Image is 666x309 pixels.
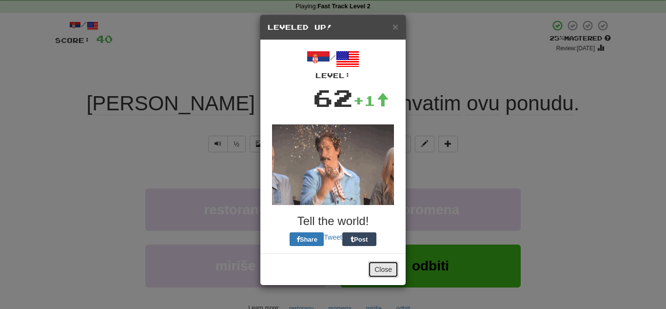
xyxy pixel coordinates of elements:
[353,91,389,110] div: +1
[392,21,398,32] span: ×
[272,124,394,205] img: glitter-d35a814c05fa227b87dd154a45a5cc37aaecd56281fd9d9cd8133c9defbd597c.gif
[268,47,398,81] div: /
[313,81,353,115] div: 62
[268,215,398,227] h3: Tell the world!
[268,22,398,32] h5: Leveled Up!
[290,232,324,246] button: Share
[324,233,342,241] a: Tweet
[392,21,398,32] button: Close
[368,261,398,278] button: Close
[342,232,376,246] button: Post
[268,71,398,81] div: Level:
